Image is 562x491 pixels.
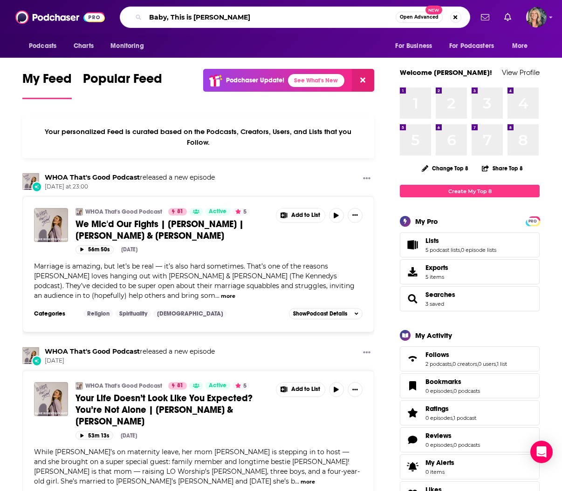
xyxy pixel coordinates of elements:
[34,310,76,317] h3: Categories
[221,292,235,300] button: more
[400,259,540,284] a: Exports
[452,361,477,367] a: 0 creators
[22,173,39,190] a: WHOA That's Good Podcast
[301,478,315,486] button: more
[425,377,461,386] span: Bookmarks
[425,404,476,413] a: Ratings
[75,208,83,215] a: WHOA That's Good Podcast
[425,236,439,245] span: Lists
[75,245,114,254] button: 56m 50s
[400,454,540,479] a: My Alerts
[496,361,497,367] span: ,
[45,183,215,191] span: [DATE] at 23:00
[425,442,452,448] a: 0 episodes
[75,431,113,440] button: 53m 13s
[45,347,140,356] a: WHOA That's Good Podcast
[512,40,528,53] span: More
[34,208,68,242] a: We Mic'd Our Fights | Sadie Robertson Huff | Jason & Lauren Kennedy
[425,415,452,421] a: 0 episodes
[68,37,99,55] a: Charts
[400,68,492,77] a: Welcome [PERSON_NAME]!
[276,383,325,397] button: Show More Button
[425,431,480,440] a: Reviews
[452,361,452,367] span: ,
[527,218,538,225] span: PRO
[415,217,438,226] div: My Pro
[32,356,42,366] div: New Episode
[34,382,68,416] img: Your Life Doesn’t Look Like You Expected? You’re Not Alone | Korie Robertson & Jill Dasher
[209,381,226,390] span: Active
[45,173,215,182] h3: released a new episode
[226,76,284,84] p: Podchaser Update!
[481,159,523,177] button: Share Top 8
[359,173,374,185] button: Show More Button
[400,400,540,425] span: Ratings
[22,347,39,364] img: WHOA That's Good Podcast
[29,40,56,53] span: Podcasts
[85,382,162,390] a: WHOA That's Good Podcast
[500,9,515,25] a: Show notifications dropdown
[400,232,540,257] span: Lists
[83,71,162,92] span: Popular Feed
[75,392,269,427] a: Your Life Doesn’t Look Like You Expected? You’re Not Alone | [PERSON_NAME] & [PERSON_NAME]
[75,218,269,242] a: We Mic'd Our Fights | [PERSON_NAME] | [PERSON_NAME] & [PERSON_NAME]
[527,217,538,224] a: PRO
[425,361,452,367] a: 2 podcasts
[425,350,507,359] a: Follows
[460,247,461,253] span: ,
[293,310,347,317] span: Show Podcast Details
[396,12,443,23] button: Open AdvancedNew
[291,212,320,219] span: Add to List
[121,246,137,253] div: [DATE]
[403,265,422,278] span: Exports
[22,116,374,158] div: Your personalized Feed is curated based on the Podcasts, Creators, Users, and Lists that you Follow.
[177,381,183,390] span: 81
[145,10,396,25] input: Search podcasts, credits, & more...
[403,460,422,473] span: My Alerts
[453,388,480,394] a: 0 podcasts
[110,40,144,53] span: Monitoring
[425,263,448,272] span: Exports
[34,448,360,485] span: While [PERSON_NAME]’s on maternity leave, her mom [PERSON_NAME] is stepping in to host — and she ...
[461,247,496,253] a: 0 episode lists
[452,388,453,394] span: ,
[395,40,432,53] span: For Business
[425,431,452,440] span: Reviews
[15,8,105,26] img: Podchaser - Follow, Share and Rate Podcasts
[209,207,226,216] span: Active
[477,361,478,367] span: ,
[425,458,454,467] span: My Alerts
[389,37,444,55] button: open menu
[400,373,540,398] span: Bookmarks
[295,477,299,485] span: ...
[453,442,480,448] a: 0 podcasts
[120,7,470,28] div: Search podcasts, credits, & more...
[497,361,507,367] a: 1 list
[526,7,547,27] button: Show profile menu
[477,9,493,25] a: Show notifications dropdown
[75,392,253,427] span: Your Life Doesn’t Look Like You Expected? You’re Not Alone | [PERSON_NAME] & [PERSON_NAME]
[45,357,215,365] span: [DATE]
[453,415,476,421] a: 1 podcast
[416,162,474,174] button: Change Top 8
[400,427,540,452] span: Reviews
[276,209,325,222] button: Show More Button
[425,377,480,386] a: Bookmarks
[425,404,449,413] span: Ratings
[168,382,187,390] a: 81
[75,382,83,390] img: WHOA That's Good Podcast
[425,290,455,299] a: Searches
[74,40,94,53] span: Charts
[22,71,72,92] span: My Feed
[403,292,422,305] a: Searches
[400,286,540,311] span: Searches
[425,236,496,245] a: Lists
[177,207,183,216] span: 81
[45,173,140,182] a: WHOA That's Good Podcast
[425,301,444,307] a: 3 saved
